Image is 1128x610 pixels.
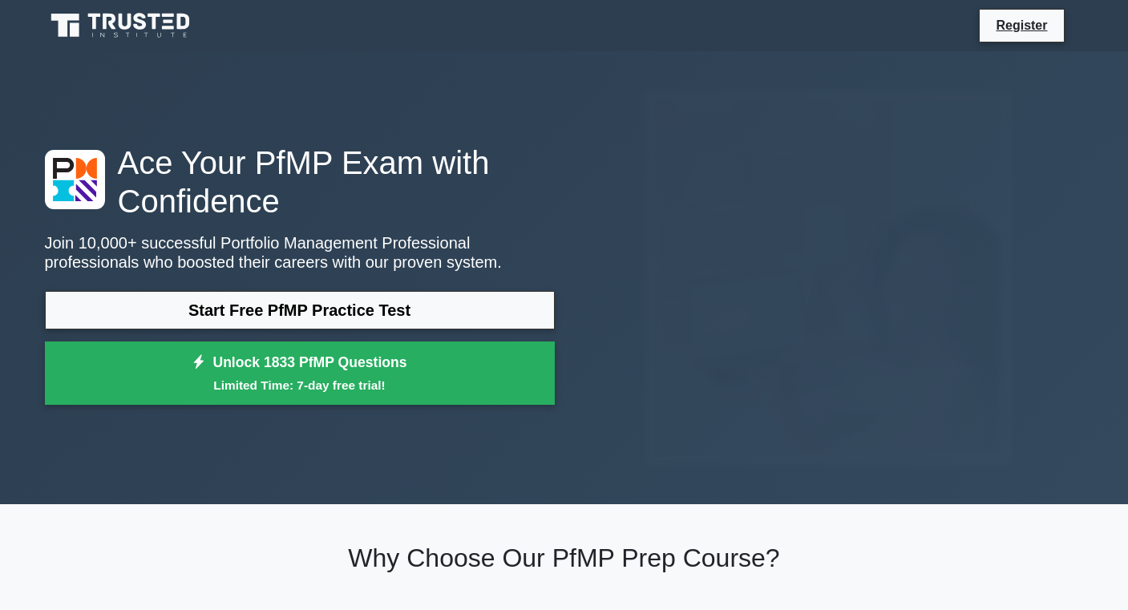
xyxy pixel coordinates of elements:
[45,543,1084,573] h2: Why Choose Our PfMP Prep Course?
[45,341,555,406] a: Unlock 1833 PfMP QuestionsLimited Time: 7-day free trial!
[45,143,555,220] h1: Ace Your PfMP Exam with Confidence
[45,233,555,272] p: Join 10,000+ successful Portfolio Management Professional professionals who boosted their careers...
[986,15,1057,35] a: Register
[65,376,535,394] small: Limited Time: 7-day free trial!
[45,291,555,329] a: Start Free PfMP Practice Test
